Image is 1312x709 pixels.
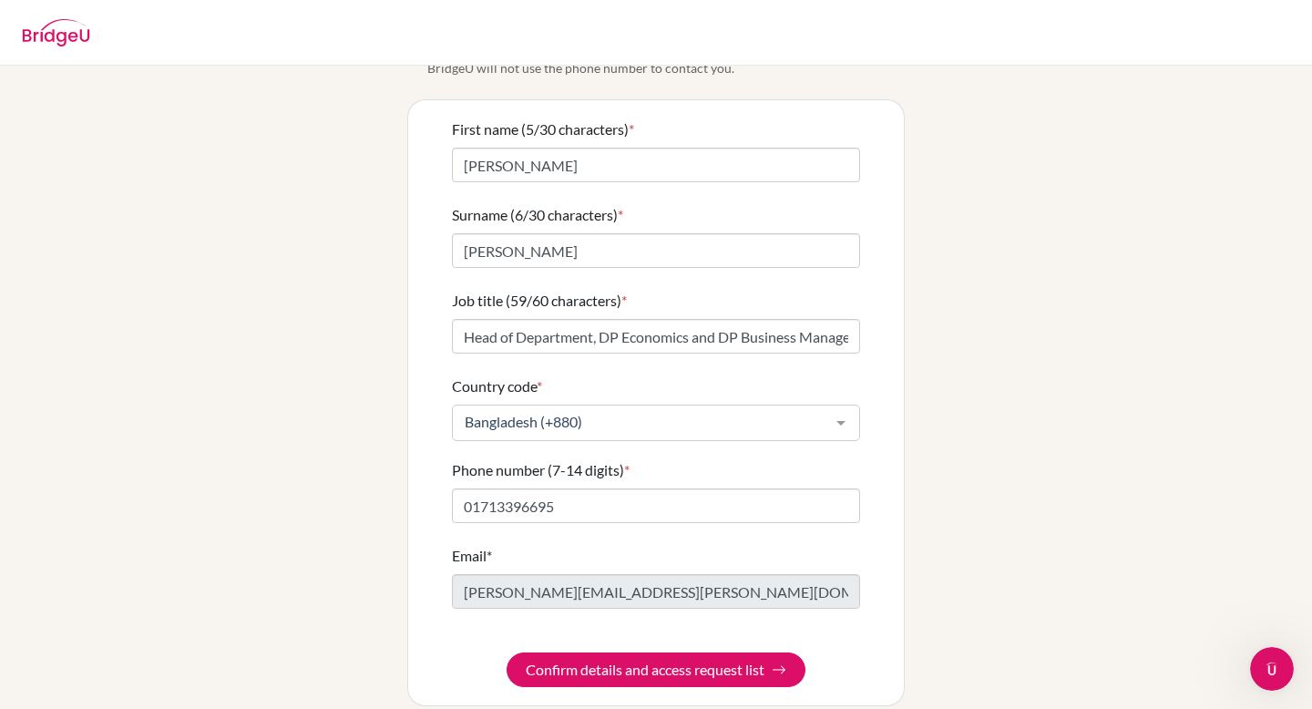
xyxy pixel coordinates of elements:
[452,118,634,140] label: First name (5/30 characters)
[460,413,823,431] span: Bangladesh (+880)
[452,375,542,397] label: Country code
[1250,647,1294,691] iframe: Intercom live chat
[452,319,860,354] input: Enter your job title
[452,233,860,268] input: Enter your surname
[452,290,627,312] label: Job title (59/60 characters)
[22,19,90,46] img: BridgeU logo
[452,148,860,182] input: Enter your first name
[452,204,623,226] label: Surname (6/30 characters)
